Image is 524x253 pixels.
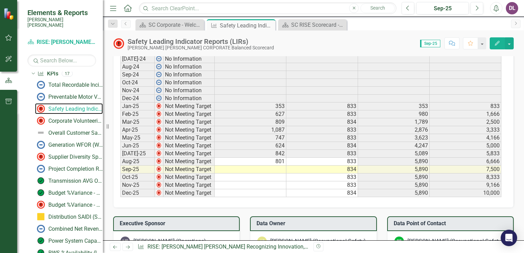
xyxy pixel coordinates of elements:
[220,21,274,30] div: Safety Leading Indicator Reports (LIRs)
[120,110,155,118] td: Feb-25
[139,2,396,14] input: Search ClearPoint...
[164,134,215,142] td: Not Meeting Target
[120,189,155,197] td: Dec-25
[156,166,162,172] img: 2Q==
[430,158,501,166] td: 6,666
[358,103,430,110] td: 353
[291,21,345,29] div: SC RISE Scorecard - Welcome to ClearPoint
[156,111,162,117] img: 2Q==
[215,134,286,142] td: 747
[416,2,469,14] button: Sep-25
[35,235,103,246] a: Power System Capacity Deficiency
[430,189,501,197] td: 10,000
[120,79,155,87] td: Oct-24
[48,202,103,208] div: Budget %Variance - Electric & Water CAPITAL (RISE)
[358,166,430,173] td: 5,890
[164,55,215,63] td: No Information
[48,130,103,136] div: Overall Customer Satisfaction (%)
[48,118,103,124] div: Corporate Volunteerism Rate
[120,95,155,103] td: Dec-24
[407,238,503,245] div: [PERSON_NAME] (Occupational Safety)
[358,150,430,158] td: 5,089
[35,163,103,174] a: Project Completion Rate - 10-Year Capital Construction Plan
[138,243,308,251] div: » »
[48,94,103,100] div: Preventable Motor Vehicle Accident (PMVA) Rate*
[286,103,358,110] td: 833
[48,226,103,232] div: Combined Net Revenue (CNR)
[48,166,103,172] div: Project Completion Rate - 10-Year Capital Construction Plan
[286,189,358,197] td: 834
[430,181,501,189] td: 9,166
[120,142,155,150] td: Jun-25
[120,118,155,126] td: Mar-25
[164,181,215,189] td: Not Meeting Target
[164,118,215,126] td: Not Meeting Target
[358,126,430,134] td: 2,876
[286,173,358,181] td: 833
[156,135,162,140] img: 2Q==
[394,237,404,246] div: RF
[120,220,236,227] h3: Executive Sponsor
[156,182,162,188] img: 2Q==
[48,214,103,220] div: Distribution SAIDI (System Average Interruption Duration Index)
[37,117,45,125] img: Below MIN Target
[286,110,358,118] td: 833
[128,38,274,45] div: Safety Leading Indicator Reports (LIRs)
[120,126,155,134] td: Apr-25
[430,110,501,118] td: 1,666
[156,80,162,85] img: wPkqUstsMhMTgAAAABJRU5ErkJggg==
[120,181,155,189] td: Nov-25
[156,150,162,156] img: 2Q==
[120,63,155,71] td: Aug-24
[164,63,215,71] td: No Information
[358,181,430,189] td: 5,890
[48,178,103,184] div: Transmission AVG Outage Duration
[257,220,372,227] h3: Data Owner
[48,154,103,160] div: Supplier Diversity Spend
[164,126,215,134] td: Not Meeting Target
[48,142,103,148] div: Generation WFOR (Weighted Forced Outage Rate - Major Generating Units Cherokee, Cross, [PERSON_NA...
[156,95,162,101] img: wPkqUstsMhMTgAAAABJRU5ErkJggg==
[394,220,510,227] h3: Data Point of Contact
[137,21,202,29] a: SC Corporate - Welcome to ClearPoint
[358,142,430,150] td: 4,247
[48,190,103,196] div: Budget %Variance - Electric & Water NFOM (RISE)
[164,166,215,173] td: Not Meeting Target
[286,126,358,134] td: 833
[360,3,395,13] button: Search
[48,106,103,112] div: Safety Leading Indicator Reports (LIRs)
[358,110,430,118] td: 980
[270,238,366,245] div: [PERSON_NAME] (Occupational Safety)
[133,238,206,245] div: [PERSON_NAME] (Operations)
[147,243,359,250] a: RISE: [PERSON_NAME] [PERSON_NAME] Recognizing Innovation, Safety and Excellence
[37,165,45,173] img: No Information
[35,151,103,162] a: Supplier Diversity Spend
[35,223,103,234] a: Combined Net Revenue (CNR)
[430,126,501,134] td: 3,333
[506,2,518,14] button: DL
[37,81,45,89] img: No Information
[35,187,103,198] a: Budget %Variance - Electric & Water NFOM (RISE)
[35,139,103,150] a: Generation WFOR (Weighted Forced Outage Rate - Major Generating Units Cherokee, Cross, [PERSON_NA...
[215,118,286,126] td: 809
[215,103,286,110] td: 353
[27,9,96,17] span: Elements & Reports
[430,103,501,110] td: 833
[37,129,45,137] img: Not Defined
[62,71,73,76] div: 17
[35,91,103,102] a: Preventable Motor Vehicle Accident (PMVA) Rate*
[120,166,155,173] td: Sep-25
[286,134,358,142] td: 833
[286,158,358,166] td: 833
[164,158,215,166] td: Not Meeting Target
[164,103,215,110] td: Not Meeting Target
[358,118,430,126] td: 1,789
[215,126,286,134] td: 1,087
[501,230,517,246] div: Open Intercom Messenger
[120,87,155,95] td: Nov-24
[164,142,215,150] td: Not Meeting Target
[48,238,103,244] div: Power System Capacity Deficiency
[37,105,45,113] img: Not Meeting Target
[164,95,215,103] td: No Information
[156,127,162,132] img: 2Q==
